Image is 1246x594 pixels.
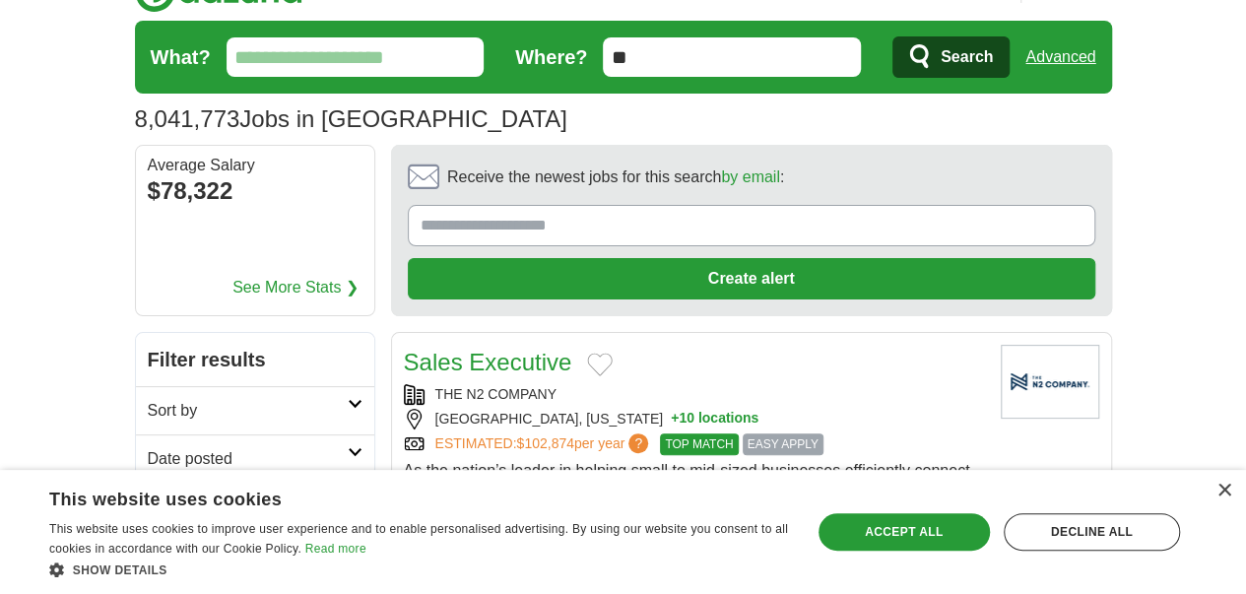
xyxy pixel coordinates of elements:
h2: Sort by [148,399,348,423]
div: [GEOGRAPHIC_DATA], [US_STATE] [404,409,985,429]
div: Show details [49,560,789,579]
span: ? [628,433,648,453]
a: Advanced [1025,37,1095,77]
a: ESTIMATED:$102,874per year? [435,433,653,455]
div: THE N2 COMPANY [404,384,985,405]
a: Sort by [136,386,374,434]
div: Accept all [819,513,990,551]
div: $78,322 [148,173,362,209]
h1: Jobs in [GEOGRAPHIC_DATA] [135,105,567,132]
div: Decline all [1004,513,1180,551]
a: Read more, opens a new window [305,542,366,556]
a: See More Stats ❯ [232,276,359,299]
a: Sales Executive [404,349,572,375]
label: What? [151,42,211,72]
button: Add to favorite jobs [587,353,613,376]
button: Create alert [408,258,1095,299]
span: This website uses cookies to improve user experience and to enable personalised advertising. By u... [49,522,788,556]
label: Where? [515,42,587,72]
div: Close [1216,484,1231,498]
span: Show details [73,563,167,577]
h2: Filter results [136,333,374,386]
a: Date posted [136,434,374,483]
span: Search [941,37,993,77]
div: This website uses cookies [49,482,740,511]
span: EASY APPLY [743,433,823,455]
span: Receive the newest jobs for this search : [447,165,784,189]
span: + [671,409,679,429]
span: $102,874 [516,435,573,451]
span: As the nation’s leader in helping small to mid-sized businesses efficiently connect with affluent... [404,462,983,550]
button: +10 locations [671,409,758,429]
div: Average Salary [148,158,362,173]
span: TOP MATCH [660,433,738,455]
span: 8,041,773 [135,101,240,137]
img: Company logo [1001,345,1099,419]
a: by email [721,168,780,185]
h2: Date posted [148,447,348,471]
button: Search [892,36,1010,78]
